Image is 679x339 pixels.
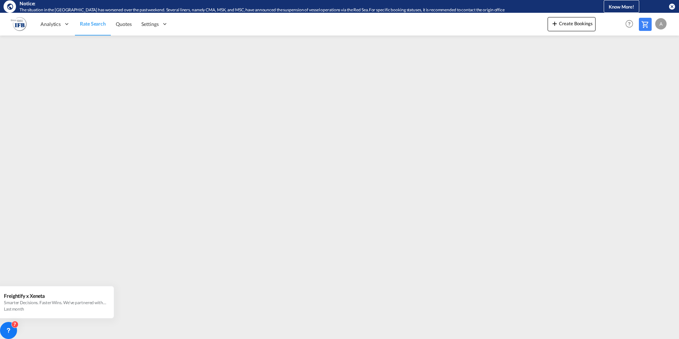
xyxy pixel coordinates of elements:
button: icon-close-circle [668,3,675,10]
span: Know More! [609,4,634,10]
div: Settings [136,12,173,36]
md-icon: icon-earth [6,3,13,10]
div: A [655,18,667,29]
div: The situation in the Red Sea has worsened over the past weekend. Several liners, namely CMA, MSK,... [20,7,575,13]
span: Settings [141,21,158,28]
button: icon-plus 400-fgCreate Bookings [548,17,596,31]
div: Help [623,18,639,31]
span: Help [623,18,635,30]
span: Analytics [40,21,61,28]
a: Quotes [111,12,136,36]
img: b628ab10256c11eeb52753acbc15d091.png [11,16,27,32]
div: Analytics [36,12,75,36]
md-icon: icon-plus 400-fg [550,19,559,28]
span: Rate Search [80,21,106,27]
a: Rate Search [75,12,111,36]
span: Quotes [116,21,131,27]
